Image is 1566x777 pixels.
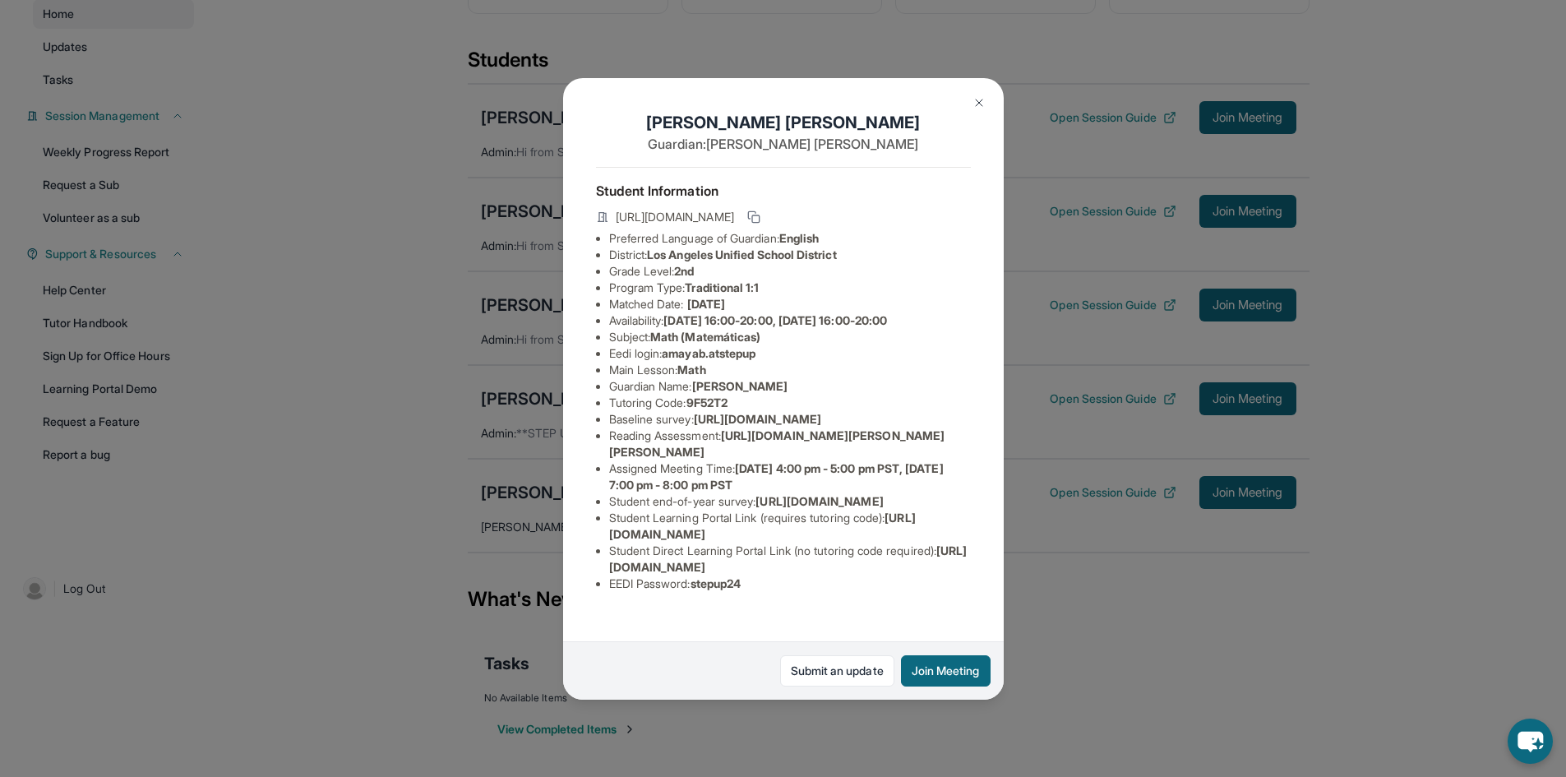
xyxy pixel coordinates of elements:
li: Main Lesson : [609,362,971,378]
li: Eedi login : [609,345,971,362]
li: Student end-of-year survey : [609,493,971,510]
span: [URL][DOMAIN_NAME][PERSON_NAME][PERSON_NAME] [609,428,945,459]
li: Reading Assessment : [609,428,971,460]
li: Baseline survey : [609,411,971,428]
li: Guardian Name : [609,378,971,395]
span: Traditional 1:1 [685,280,759,294]
img: Close Icon [972,96,986,109]
h4: Student Information [596,181,971,201]
button: Copy link [744,207,764,227]
p: Guardian: [PERSON_NAME] [PERSON_NAME] [596,134,971,154]
span: 2nd [674,264,694,278]
li: Grade Level: [609,263,971,280]
li: Matched Date: [609,296,971,312]
span: [URL][DOMAIN_NAME] [616,209,734,225]
span: English [779,231,820,245]
span: Math [677,363,705,377]
li: EEDI Password : [609,576,971,592]
span: [DATE] 4:00 pm - 5:00 pm PST, [DATE] 7:00 pm - 8:00 pm PST [609,461,944,492]
li: Assigned Meeting Time : [609,460,971,493]
span: amayab.atstepup [662,346,755,360]
span: [URL][DOMAIN_NAME] [694,412,821,426]
li: Subject : [609,329,971,345]
a: Submit an update [780,655,894,687]
li: Program Type: [609,280,971,296]
span: [PERSON_NAME] [692,379,788,393]
button: chat-button [1508,719,1553,764]
li: Preferred Language of Guardian: [609,230,971,247]
li: Availability: [609,312,971,329]
span: stepup24 [691,576,741,590]
li: District: [609,247,971,263]
li: Student Learning Portal Link (requires tutoring code) : [609,510,971,543]
button: Join Meeting [901,655,991,687]
span: 9F52T2 [686,395,728,409]
span: [DATE] [687,297,725,311]
h1: [PERSON_NAME] [PERSON_NAME] [596,111,971,134]
li: Student Direct Learning Portal Link (no tutoring code required) : [609,543,971,576]
span: Math (Matemáticas) [650,330,760,344]
span: [URL][DOMAIN_NAME] [755,494,883,508]
span: Los Angeles Unified School District [647,247,836,261]
li: Tutoring Code : [609,395,971,411]
span: [DATE] 16:00-20:00, [DATE] 16:00-20:00 [663,313,887,327]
